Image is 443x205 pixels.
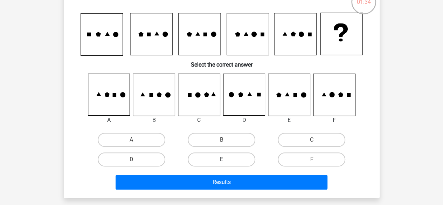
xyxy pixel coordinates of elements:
[173,116,226,124] div: C
[263,116,316,124] div: E
[98,152,165,166] label: D
[75,56,368,68] h6: Select the correct answer
[98,133,165,147] label: A
[278,152,345,166] label: F
[116,175,327,190] button: Results
[188,152,255,166] label: E
[188,133,255,147] label: B
[83,116,136,124] div: A
[127,116,180,124] div: B
[278,133,345,147] label: C
[218,116,271,124] div: D
[308,116,361,124] div: F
